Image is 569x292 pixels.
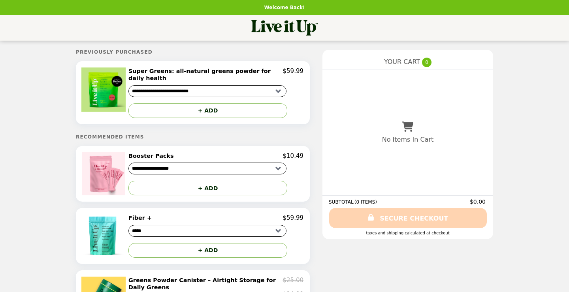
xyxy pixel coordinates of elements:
button: + ADD [128,243,287,258]
h2: Fiber + [128,214,155,221]
button: + ADD [128,181,287,195]
img: Booster Packs [82,152,127,195]
select: Select a product variant [128,163,286,174]
span: $0.00 [470,198,487,205]
h2: Booster Packs [128,152,177,159]
img: Super Greens: all-natural greens powder for daily health [81,67,128,112]
div: Taxes and Shipping calculated at checkout [329,231,487,235]
p: Welcome Back! [264,5,305,10]
h2: Greens Powder Canister – Airtight Storage for Daily Greens [128,277,283,291]
span: SUBTOTAL [329,199,354,205]
h5: Recommended Items [76,134,310,140]
p: $59.99 [283,67,304,82]
select: Select a product variant [128,225,286,237]
p: $59.99 [283,214,304,221]
h5: Previously Purchased [76,49,310,55]
p: $10.49 [283,152,304,159]
img: Fiber + [82,214,127,257]
span: 0 [422,58,431,67]
select: Select a product variant [128,85,286,97]
h2: Super Greens: all-natural greens powder for daily health [128,67,283,82]
p: $25.00 [283,277,304,291]
img: Brand Logo [251,20,318,36]
span: YOUR CART [384,58,420,66]
button: + ADD [128,103,287,118]
p: No Items In Cart [382,136,433,143]
span: ( 0 ITEMS ) [354,199,377,205]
